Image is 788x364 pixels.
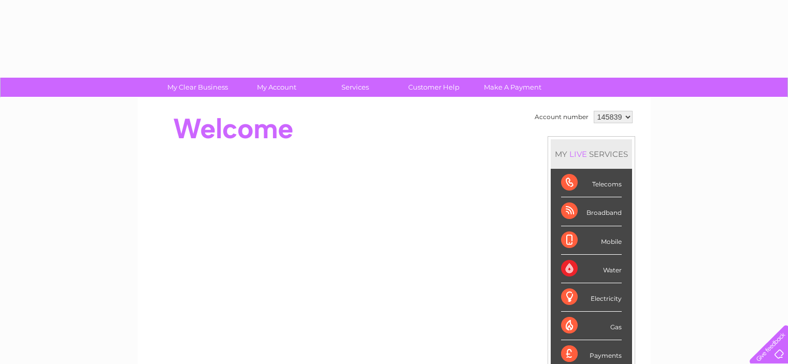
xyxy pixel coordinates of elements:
[561,169,622,197] div: Telecoms
[567,149,589,159] div: LIVE
[561,312,622,340] div: Gas
[561,197,622,226] div: Broadband
[391,78,477,97] a: Customer Help
[155,78,240,97] a: My Clear Business
[561,226,622,255] div: Mobile
[532,108,591,126] td: Account number
[312,78,398,97] a: Services
[234,78,319,97] a: My Account
[561,283,622,312] div: Electricity
[551,139,632,169] div: MY SERVICES
[561,255,622,283] div: Water
[470,78,555,97] a: Make A Payment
